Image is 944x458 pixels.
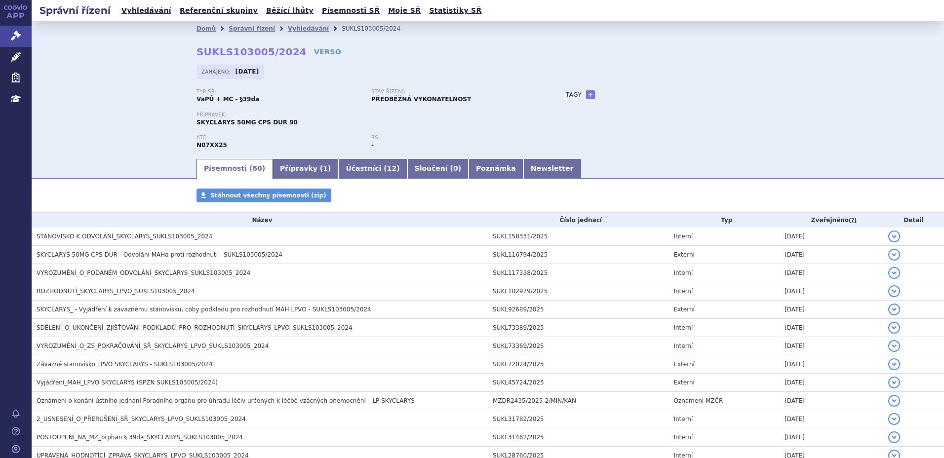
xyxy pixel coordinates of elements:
[37,251,282,258] span: SKYCLARYS 50MG CPS DUR - Odvolání MAHa proti rozhodnutí - SUKLS103005/2024
[37,379,218,386] span: Vyjádření_MAH_LPVO SKYCLARYS (SPZN SUKLS103005/2024)
[197,189,331,202] a: Stáhnout všechny písemnosti (zip)
[780,374,883,392] td: [DATE]
[37,233,212,240] span: STANOVISKO K ODVOLÁNÍ_SKYCLARYS_SUKLS103005_2024
[177,4,261,17] a: Referenční skupiny
[197,112,546,118] p: Přípravek:
[197,119,298,126] span: SKYCLARYS 50MG CPS DUR 90
[523,159,581,179] a: Newsletter
[197,25,216,32] a: Domů
[488,264,669,282] td: SUKL117338/2025
[780,301,883,319] td: [DATE]
[488,301,669,319] td: SUKL92689/2025
[780,228,883,246] td: [DATE]
[288,25,329,32] a: Vyhledávání
[37,397,415,404] span: Oznámení o konání ústního jednání Poradního orgánu pro úhradu léčiv určených k léčbě vzácných one...
[888,230,900,242] button: detail
[37,324,353,331] span: SDĚLENÍ_O_UKONČENÍ_ZJIŠŤOVÁNÍ_PODKLADŮ_PRO_ROZHODNUTÍ_SKYCLARYS_LPVO_SUKLS103005_2024
[488,228,669,246] td: SUKL158331/2025
[888,285,900,297] button: detail
[371,96,471,103] strong: PŘEDBĚŽNÁ VYKONATELNOST
[407,159,469,179] a: Sloučení (0)
[669,213,780,228] th: Typ
[780,264,883,282] td: [DATE]
[37,288,195,295] span: ROZHODNUTÍ_SKYCLARYS_LPVO_SUKLS103005_2024
[780,282,883,301] td: [DATE]
[673,379,694,386] span: Externí
[673,343,693,349] span: Interní
[488,246,669,264] td: SUKL116794/2025
[780,428,883,447] td: [DATE]
[488,392,669,410] td: MZDR2435/2025-2/MIN/KAN
[197,159,273,179] a: Písemnosti (60)
[426,4,484,17] a: Statistiky SŘ
[197,96,259,103] strong: VaPÚ + MC - §39da
[673,251,694,258] span: Externí
[488,410,669,428] td: SUKL31782/2025
[197,46,307,58] strong: SUKLS103005/2024
[883,213,944,228] th: Detail
[780,392,883,410] td: [DATE]
[780,410,883,428] td: [DATE]
[229,25,275,32] a: Správní řízení
[673,324,693,331] span: Interní
[263,4,316,17] a: Běžící lhůty
[118,4,174,17] a: Vyhledávání
[342,21,413,36] li: SUKLS103005/2024
[673,233,693,240] span: Interní
[37,434,243,441] span: POSTOUPENÍ_NA_MZ_orphan § 39da_SKYCLARYS_SUKLS103005_2024
[888,377,900,388] button: detail
[488,337,669,355] td: SUKL73369/2025
[780,213,883,228] th: Zveřejněno
[319,4,383,17] a: Písemnosti SŘ
[888,340,900,352] button: detail
[673,416,693,422] span: Interní
[488,428,669,447] td: SUKL31462/2025
[888,395,900,407] button: detail
[210,192,326,199] span: Stáhnout všechny písemnosti (zip)
[888,304,900,315] button: detail
[673,306,694,313] span: Externí
[32,213,488,228] th: Název
[197,142,227,149] strong: OMAVELOXOLON
[488,374,669,392] td: SUKL45724/2025
[488,355,669,374] td: SUKL72024/2025
[201,68,233,76] span: Zahájeno:
[780,319,883,337] td: [DATE]
[453,164,458,172] span: 0
[37,416,246,422] span: 2_USNESENÍ_O_PŘERUŠENÍ_SŘ_SKYCLARYS_LPVO_SUKLS103005_2024
[488,213,669,228] th: Číslo jednací
[252,164,262,172] span: 60
[387,164,396,172] span: 12
[37,343,269,349] span: VYROZUMĚNÍ_O_ZS_POKRAČOVÁNÍ_SŘ_SKYCLARYS_LPVO_SUKLS103005_2024
[566,89,582,101] h3: Tagy
[371,142,374,149] strong: -
[673,434,693,441] span: Interní
[338,159,407,179] a: Účastníci (12)
[197,89,361,95] p: Typ SŘ:
[780,355,883,374] td: [DATE]
[197,135,361,141] p: ATC:
[888,249,900,261] button: detail
[385,4,424,17] a: Moje SŘ
[780,246,883,264] td: [DATE]
[488,319,669,337] td: SUKL73389/2025
[888,431,900,443] button: detail
[673,397,723,404] span: Oznámení MZČR
[586,90,595,99] a: +
[37,306,371,313] span: SKYCLARYS_ - Vyjádření k závaznému stanovisku, coby podkladu pro rozhodnutí MAH LPVO - SUKLS10300...
[314,47,341,57] a: VERSO
[849,217,857,224] abbr: (?)
[32,3,118,17] h2: Správní řízení
[888,413,900,425] button: detail
[673,288,693,295] span: Interní
[469,159,523,179] a: Poznámka
[273,159,338,179] a: Přípravky (1)
[371,135,536,141] p: RS:
[888,358,900,370] button: detail
[888,267,900,279] button: detail
[780,337,883,355] td: [DATE]
[888,322,900,334] button: detail
[323,164,328,172] span: 1
[371,89,536,95] p: Stav řízení:
[673,361,694,368] span: Externí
